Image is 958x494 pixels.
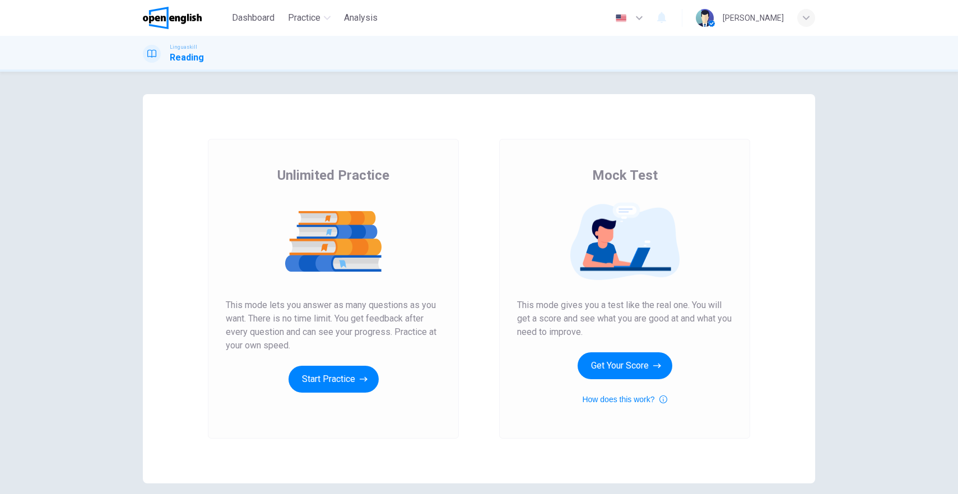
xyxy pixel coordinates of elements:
[170,43,197,51] span: Linguaskill
[517,299,732,339] span: This mode gives you a test like the real one. You will get a score and see what you are good at a...
[578,352,672,379] button: Get Your Score
[614,14,628,22] img: en
[226,299,441,352] span: This mode lets you answer as many questions as you want. There is no time limit. You get feedback...
[143,7,227,29] a: OpenEnglish logo
[283,8,335,28] button: Practice
[723,11,784,25] div: [PERSON_NAME]
[340,8,382,28] button: Analysis
[582,393,667,406] button: How does this work?
[289,366,379,393] button: Start Practice
[592,166,658,184] span: Mock Test
[344,11,378,25] span: Analysis
[232,11,275,25] span: Dashboard
[277,166,389,184] span: Unlimited Practice
[288,11,320,25] span: Practice
[227,8,279,28] button: Dashboard
[696,9,714,27] img: Profile picture
[143,7,202,29] img: OpenEnglish logo
[170,51,204,64] h1: Reading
